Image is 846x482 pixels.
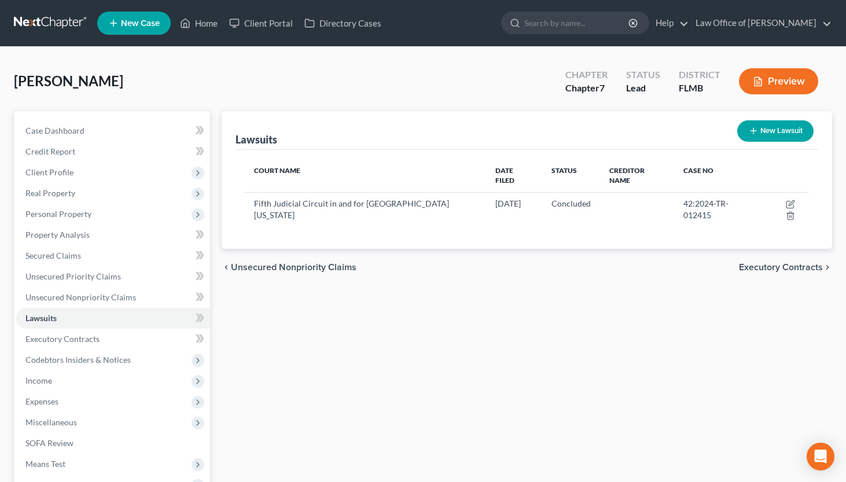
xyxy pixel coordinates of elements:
a: Unsecured Nonpriority Claims [16,287,210,308]
span: 7 [599,82,605,93]
span: Case Dashboard [25,126,84,135]
div: Chapter [565,82,608,95]
span: Property Analysis [25,230,90,240]
span: Credit Report [25,146,75,156]
span: Real Property [25,188,75,198]
button: New Lawsuit [737,120,814,142]
div: Open Intercom Messenger [807,443,834,470]
span: [PERSON_NAME] [14,72,123,89]
span: Expenses [25,396,58,406]
button: chevron_left Unsecured Nonpriority Claims [222,263,356,272]
a: Unsecured Priority Claims [16,266,210,287]
span: Miscellaneous [25,417,77,427]
a: Directory Cases [299,13,387,34]
div: District [679,68,720,82]
span: Creditor Name [609,166,645,185]
span: Status [551,166,577,175]
span: Client Profile [25,167,73,177]
a: Lawsuits [16,308,210,329]
i: chevron_right [823,263,832,272]
div: Lawsuits [236,133,277,146]
span: Means Test [25,459,65,469]
div: FLMB [679,82,720,95]
a: SOFA Review [16,433,210,454]
a: Secured Claims [16,245,210,266]
div: Status [626,68,660,82]
span: Secured Claims [25,251,81,260]
span: Unsecured Nonpriority Claims [231,263,356,272]
span: New Case [121,19,160,28]
input: Search by name... [524,12,630,34]
span: Date Filed [495,166,514,185]
a: Client Portal [223,13,299,34]
button: Executory Contracts chevron_right [739,263,832,272]
span: Unsecured Priority Claims [25,271,121,281]
div: Lead [626,82,660,95]
span: SOFA Review [25,438,73,448]
i: chevron_left [222,263,231,272]
span: Codebtors Insiders & Notices [25,355,131,365]
button: Preview [739,68,818,94]
a: Credit Report [16,141,210,162]
div: Chapter [565,68,608,82]
span: Court Name [254,166,300,175]
span: Lawsuits [25,313,57,323]
a: Executory Contracts [16,329,210,349]
a: Property Analysis [16,225,210,245]
span: 42:2024-TR-012415 [683,198,729,220]
span: Unsecured Nonpriority Claims [25,292,136,302]
a: Home [174,13,223,34]
span: Income [25,376,52,385]
span: Personal Property [25,209,91,219]
span: [DATE] [495,198,521,208]
span: Executory Contracts [25,334,100,344]
a: Help [650,13,689,34]
a: Law Office of [PERSON_NAME] [690,13,832,34]
span: Case No [683,166,713,175]
span: Executory Contracts [739,263,823,272]
span: Concluded [551,198,591,208]
span: Fifth Judicial Circuit in and for [GEOGRAPHIC_DATA][US_STATE] [254,198,449,220]
a: Case Dashboard [16,120,210,141]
